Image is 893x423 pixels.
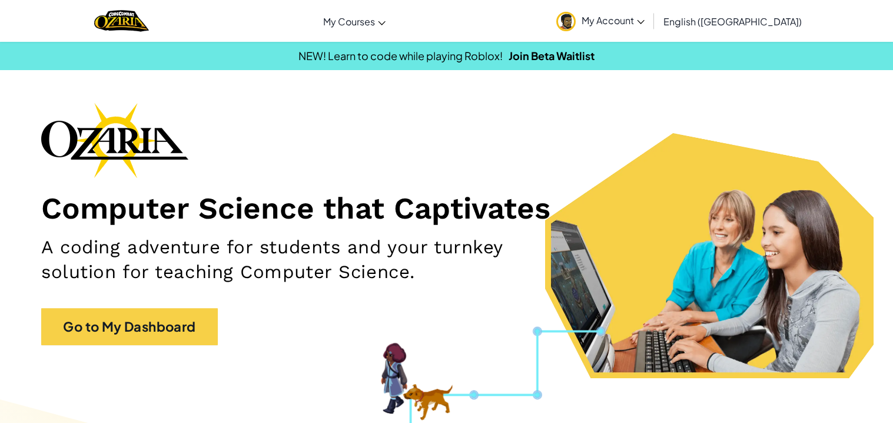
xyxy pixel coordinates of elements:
[94,9,149,33] img: Home
[41,308,218,345] a: Go to My Dashboard
[658,5,808,37] a: English ([GEOGRAPHIC_DATA])
[550,2,650,39] a: My Account
[41,190,852,226] h1: Computer Science that Captivates
[556,12,576,31] img: avatar
[582,14,645,27] span: My Account
[317,5,391,37] a: My Courses
[298,49,503,62] span: NEW! Learn to code while playing Roblox!
[94,9,149,33] a: Ozaria by CodeCombat logo
[663,15,802,28] span: English ([GEOGRAPHIC_DATA])
[41,235,585,285] h2: A coding adventure for students and your turnkey solution for teaching Computer Science.
[323,15,375,28] span: My Courses
[509,49,595,62] a: Join Beta Waitlist
[41,103,188,178] img: Ozaria branding logo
